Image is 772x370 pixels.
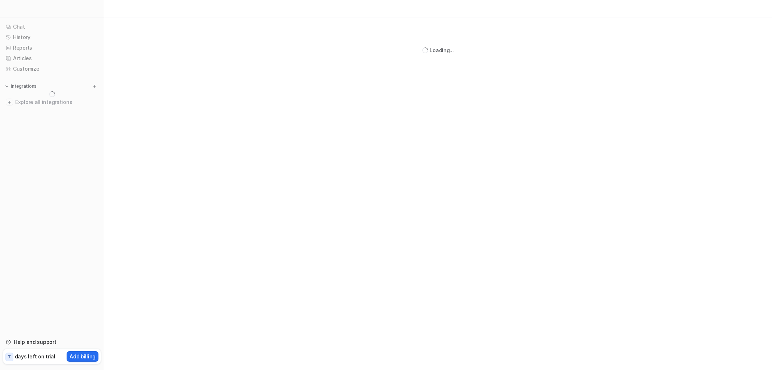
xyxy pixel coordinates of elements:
div: Loading... [430,46,454,54]
p: Add billing [69,353,96,360]
a: Help and support [3,337,101,347]
a: Articles [3,53,101,63]
img: explore all integrations [6,99,13,106]
p: days left on trial [15,353,55,360]
a: Customize [3,64,101,74]
span: Explore all integrations [15,96,98,108]
a: History [3,32,101,42]
p: 7 [8,354,11,360]
a: Chat [3,22,101,32]
img: menu_add.svg [92,84,97,89]
img: expand menu [4,84,9,89]
button: Integrations [3,83,39,90]
button: Add billing [67,351,98,362]
a: Reports [3,43,101,53]
a: Explore all integrations [3,97,101,107]
p: Integrations [11,83,37,89]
